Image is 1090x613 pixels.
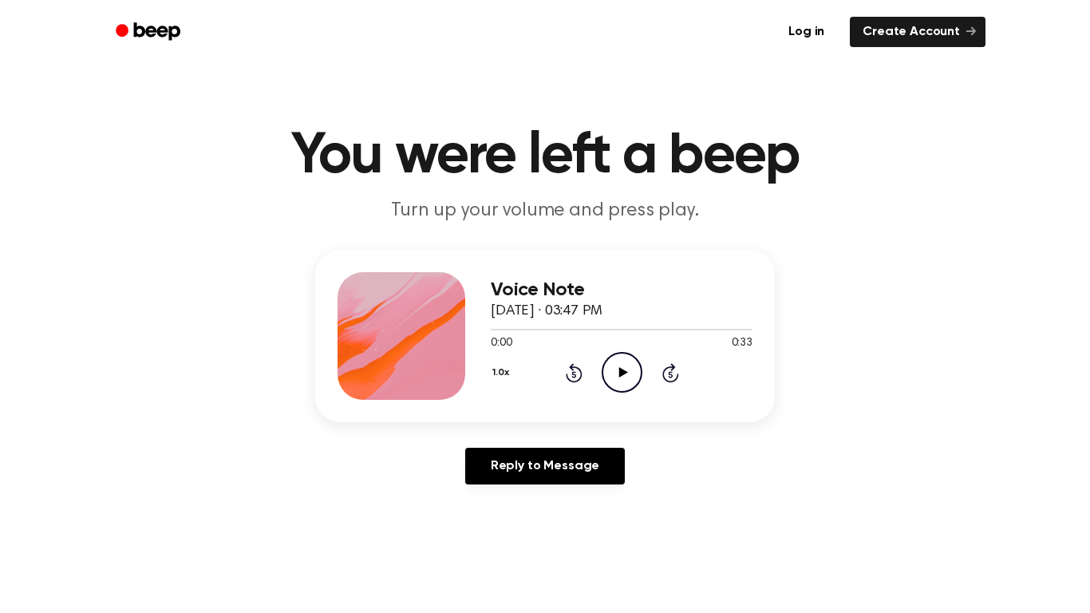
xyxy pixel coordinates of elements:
[491,304,602,318] span: [DATE] · 03:47 PM
[772,14,840,50] a: Log in
[239,198,851,224] p: Turn up your volume and press play.
[850,17,985,47] a: Create Account
[465,448,625,484] a: Reply to Message
[491,359,515,386] button: 1.0x
[105,17,195,48] a: Beep
[136,128,954,185] h1: You were left a beep
[732,335,752,352] span: 0:33
[491,279,752,301] h3: Voice Note
[491,335,511,352] span: 0:00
